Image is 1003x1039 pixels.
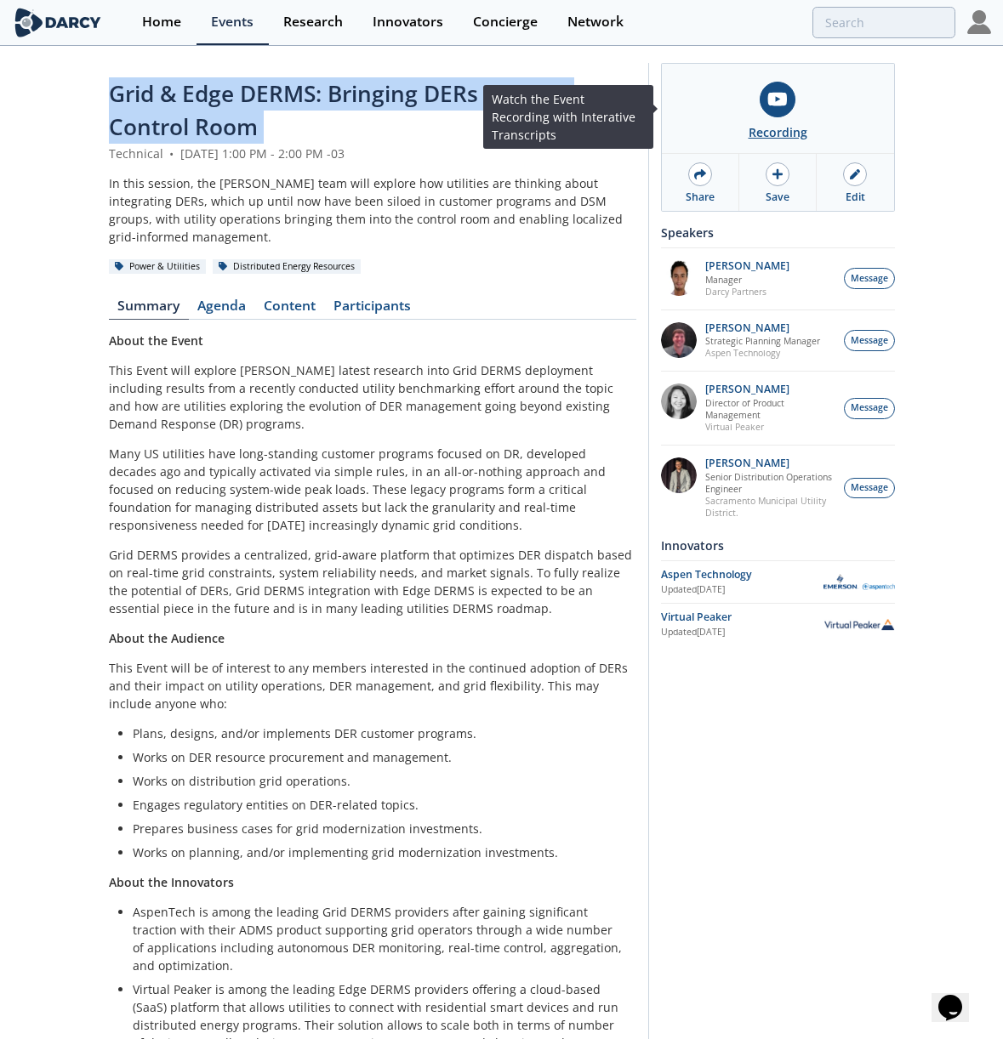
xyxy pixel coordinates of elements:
li: Engages regulatory entities on DER-related topics. [133,796,624,814]
div: Technical [DATE] 1:00 PM - 2:00 PM -03 [109,145,636,162]
div: Home [142,15,181,29]
div: Events [211,15,254,29]
a: Content [255,299,325,320]
div: Speakers [661,218,895,247]
div: Updated [DATE] [661,583,823,597]
img: logo-wide.svg [12,8,104,37]
span: Message [851,334,888,348]
p: Many US utilities have long-standing customer programs focused on DR, developed decades ago and t... [109,445,636,534]
li: Works on distribution grid operations. [133,772,624,790]
div: Network [567,15,624,29]
div: Save [766,190,789,205]
a: Edit [817,154,893,211]
a: Agenda [189,299,255,320]
strong: About the Event [109,332,203,349]
div: Recording [749,123,807,141]
span: Message [851,401,888,415]
div: Updated [DATE] [661,626,823,639]
p: This Event will explore [PERSON_NAME] latest research into Grid DERMS deployment including result... [109,361,636,433]
strong: About the Audience [109,630,225,646]
span: Grid & Edge DERMS: Bringing DERs into the Control Room [109,78,568,142]
p: Darcy Partners [705,286,789,298]
input: Advanced Search [812,7,955,38]
span: Message [851,272,888,286]
p: Strategic Planning Manager [705,335,820,347]
img: 7fca56e2-1683-469f-8840-285a17278393 [661,457,697,493]
img: Virtual Peaker [823,618,895,630]
button: Message [844,268,895,289]
a: Participants [325,299,420,320]
li: Plans, designs, and/or implements DER customer programs. [133,724,624,742]
p: [PERSON_NAME] [705,457,835,469]
p: Aspen Technology [705,347,820,359]
div: Innovators [373,15,443,29]
span: Message [851,481,888,495]
li: AspenTech is among the leading Grid DERMS providers after gaining significant traction with their... [133,903,624,974]
span: • [167,145,177,162]
div: Virtual Peaker [661,610,823,625]
p: [PERSON_NAME] [705,383,835,395]
p: Sacramento Municipal Utility District. [705,495,835,519]
iframe: chat widget [932,971,986,1022]
a: Summary [109,299,189,320]
p: This Event will be of interest to any members interested in the continued adoption of DERs and th... [109,659,636,713]
li: Works on planning, and/or implementing grid modernization investments. [133,843,624,861]
li: Works on DER resource procurement and management. [133,748,624,766]
p: [PERSON_NAME] [705,260,789,272]
img: Aspen Technology [823,574,895,590]
div: Power & Utilities [109,259,207,275]
div: Distributed Energy Resources [213,259,362,275]
p: Senior Distribution Operations Engineer [705,471,835,495]
p: Grid DERMS provides a centralized, grid-aware platform that optimizes DER dispatch based on real-... [109,546,636,617]
div: Share [686,190,715,205]
button: Message [844,478,895,499]
strong: About the Innovators [109,874,234,890]
li: Prepares business cases for grid modernization investments. [133,820,624,837]
img: vRBZwDRnSTOrB1qTpmXr [661,260,697,296]
a: Virtual Peaker Updated[DATE] Virtual Peaker [661,610,895,639]
div: Concierge [473,15,538,29]
p: [PERSON_NAME] [705,322,820,334]
div: Aspen Technology [661,567,823,582]
div: Edit [846,190,865,205]
a: Aspen Technology Updated[DATE] Aspen Technology [661,567,895,597]
div: Innovators [661,531,895,560]
button: Message [844,330,895,351]
button: Message [844,398,895,419]
p: Manager [705,274,789,286]
div: Research [283,15,343,29]
p: Virtual Peaker [705,421,835,433]
img: accc9a8e-a9c1-4d58-ae37-132228efcf55 [661,322,697,358]
p: Director of Product Management [705,397,835,421]
a: Recording [662,64,894,153]
div: In this session, the [PERSON_NAME] team will explore how utilities are thinking about integrating... [109,174,636,246]
img: Profile [967,10,991,34]
img: 8160f632-77e6-40bd-9ce2-d8c8bb49c0dd [661,383,697,419]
